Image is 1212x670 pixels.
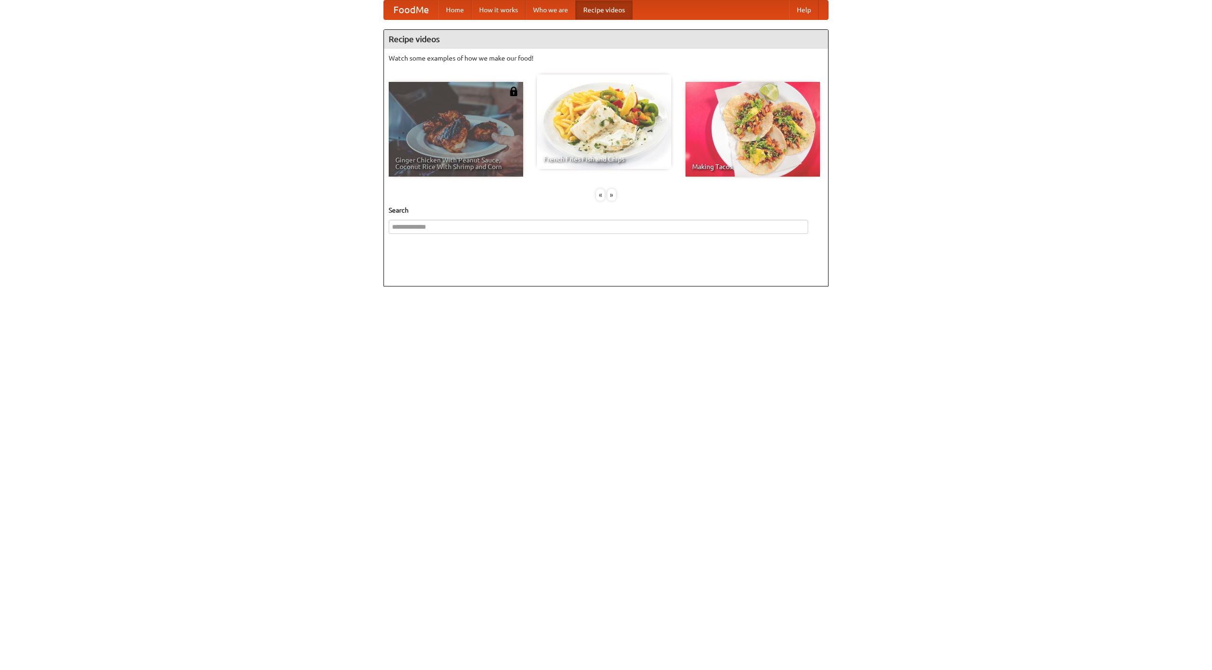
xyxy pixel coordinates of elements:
a: FoodMe [384,0,438,19]
img: 483408.png [509,87,518,96]
a: How it works [472,0,526,19]
span: Making Tacos [692,163,813,170]
div: » [607,189,616,201]
a: Who we are [526,0,576,19]
p: Watch some examples of how we make our food! [389,54,823,63]
a: French Fries Fish and Chips [537,74,671,169]
span: French Fries Fish and Chips [544,156,665,162]
a: Help [789,0,819,19]
div: « [596,189,605,201]
a: Making Tacos [686,82,820,177]
h4: Recipe videos [384,30,828,49]
a: Recipe videos [576,0,633,19]
a: Home [438,0,472,19]
h5: Search [389,205,823,215]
